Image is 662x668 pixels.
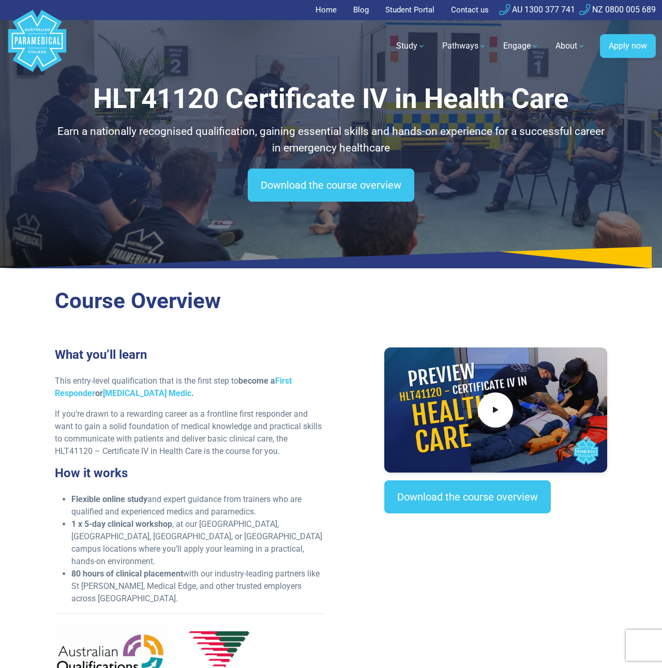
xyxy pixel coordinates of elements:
[55,124,607,156] p: Earn a nationally recognised qualification, gaining essential skills and hands-on experience for ...
[71,518,325,568] li: , at our [GEOGRAPHIC_DATA], [GEOGRAPHIC_DATA], [GEOGRAPHIC_DATA], or [GEOGRAPHIC_DATA] campus loc...
[55,347,325,362] h3: What you’ll learn
[436,32,493,60] a: Pathways
[390,32,432,60] a: Study
[55,375,325,400] p: This entry-level qualification that is the first step to
[55,408,325,458] p: If you’re drawn to a rewarding career as a frontline first responder and want to gain a solid fou...
[71,519,172,529] strong: 1 x 5-day clinical workshop
[71,494,147,504] strong: Flexible online study
[55,288,607,314] h2: Course Overview
[384,480,551,513] a: Download the course overview
[55,83,607,115] h1: HLT41120 Certificate IV in Health Care
[384,534,607,597] iframe: EmbedSocial Universal Widget
[71,568,325,605] li: with our industry-leading partners like St [PERSON_NAME], Medical Edge, and other trusted employe...
[600,34,656,58] a: Apply now
[103,388,191,398] a: [MEDICAL_DATA] Medic
[55,466,325,481] h3: How it works
[6,20,68,72] a: Australian Paramedical College
[55,376,292,398] strong: become a or .
[71,569,183,579] strong: 80 hours of clinical placement
[497,32,545,60] a: Engage
[499,5,575,14] a: AU 1300 377 741
[55,376,292,398] a: First Responder
[71,493,325,518] li: and expert guidance from trainers who are qualified and experienced medics and paramedics.
[579,5,656,14] a: NZ 0800 005 689
[549,32,592,60] a: About
[248,169,414,202] a: Download the course overview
